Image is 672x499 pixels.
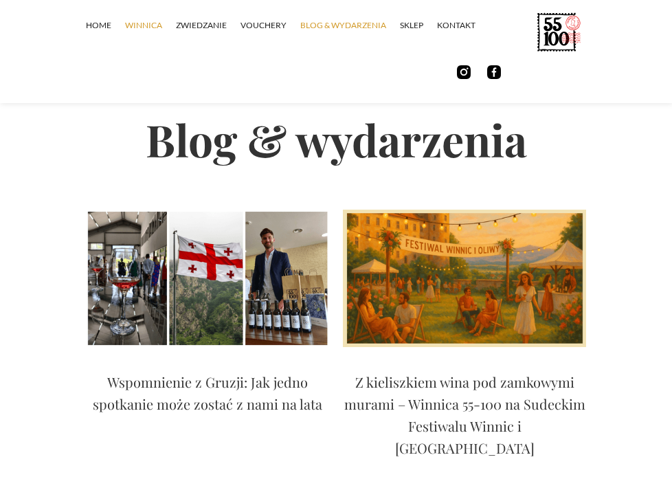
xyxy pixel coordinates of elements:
a: ZWIEDZANIE [176,5,240,46]
h2: Blog & wydarzenia [86,69,586,210]
a: SKLEP [400,5,437,46]
a: Blog & Wydarzenia [300,5,400,46]
a: kontakt [437,5,489,46]
p: Z kieliszkiem wina pod zamkowymi murami – Winnica 55-100 na Sudeckim Festiwalu Winnic i [GEOGRAPH... [343,371,586,459]
p: Wspomnienie z Gruzji: Jak jedno spotkanie może zostać z nami na lata [86,371,329,415]
a: Home [86,5,125,46]
a: winnica [125,5,176,46]
a: Wspomnienie z Gruzji: Jak jedno spotkanie może zostać z nami na lata [86,371,329,422]
a: Z kieliszkiem wina pod zamkowymi murami – Winnica 55-100 na Sudeckim Festiwalu Winnic i [GEOGRAPH... [343,371,586,466]
a: vouchery [240,5,300,46]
